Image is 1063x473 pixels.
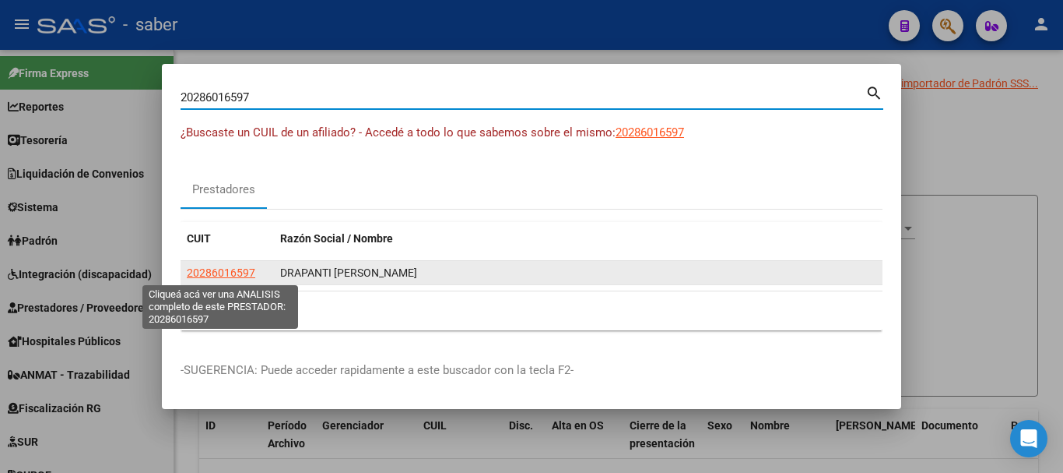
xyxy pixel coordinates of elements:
div: Open Intercom Messenger [1010,420,1047,457]
p: -SUGERENCIA: Puede acceder rapidamente a este buscador con la tecla F2- [181,362,882,379]
span: Razón Social / Nombre [280,232,393,245]
div: Prestadores [192,181,255,199]
span: ¿Buscaste un CUIL de un afiliado? - Accedé a todo lo que sabemos sobre el mismo: [181,125,616,139]
div: DRAPANTI [PERSON_NAME] [280,264,876,282]
div: 1 total [181,291,882,330]
datatable-header-cell: Razón Social / Nombre [274,222,882,256]
span: 20286016597 [616,125,684,139]
span: CUIT [187,232,211,245]
mat-icon: search [865,83,883,101]
datatable-header-cell: CUIT [181,222,274,256]
span: 20286016597 [187,267,255,279]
